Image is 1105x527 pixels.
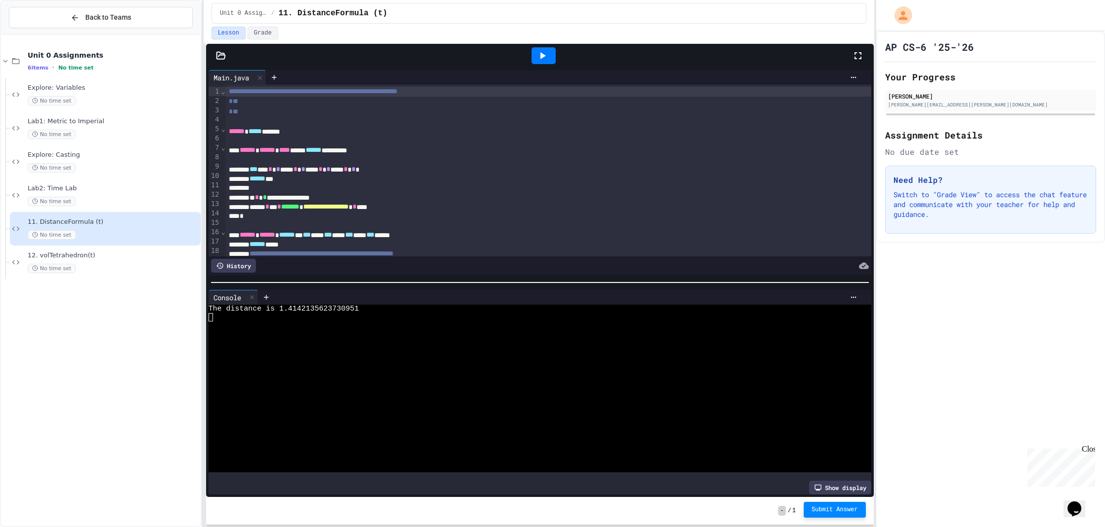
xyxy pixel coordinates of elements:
[28,130,76,139] span: No time set
[209,143,221,152] div: 7
[885,70,1096,84] h2: Your Progress
[221,228,226,236] span: Fold line
[28,251,199,260] span: 12. volTetrahedron(t)
[28,51,199,60] span: Unit 0 Assignments
[209,115,221,124] div: 4
[209,237,221,246] div: 17
[212,27,246,39] button: Lesson
[209,96,221,105] div: 2
[85,12,131,23] span: Back to Teams
[809,481,871,494] div: Show display
[28,218,199,226] span: 11. DistanceFormula (t)
[1064,488,1095,517] iframe: chat widget
[1023,445,1095,487] iframe: chat widget
[209,124,221,134] div: 5
[279,7,388,19] span: 11. DistanceFormula (t)
[209,180,221,190] div: 11
[221,87,226,95] span: Fold line
[778,506,785,516] span: -
[209,190,221,199] div: 12
[28,65,48,71] span: 6 items
[804,502,866,518] button: Submit Answer
[28,184,199,193] span: Lab2: Time Lab
[209,227,221,237] div: 16
[884,4,915,27] div: My Account
[209,87,221,96] div: 1
[209,199,221,209] div: 13
[271,9,275,17] span: /
[792,507,796,515] span: 1
[788,507,791,515] span: /
[209,292,246,303] div: Console
[888,101,1093,108] div: [PERSON_NAME][EMAIL_ADDRESS][PERSON_NAME][DOMAIN_NAME]
[28,151,199,159] span: Explore: Casting
[248,27,278,39] button: Grade
[893,190,1088,219] p: Switch to "Grade View" to access the chat feature and communicate with your teacher for help and ...
[893,174,1088,186] h3: Need Help?
[220,9,267,17] span: Unit 0 Assignments
[9,7,193,28] button: Back to Teams
[812,506,858,514] span: Submit Answer
[209,134,221,143] div: 6
[28,230,76,240] span: No time set
[28,163,76,173] span: No time set
[888,92,1093,101] div: [PERSON_NAME]
[209,152,221,162] div: 8
[28,197,76,206] span: No time set
[209,70,266,85] div: Main.java
[209,162,221,171] div: 9
[209,105,221,115] div: 3
[211,259,256,273] div: History
[221,143,226,151] span: Fold line
[58,65,94,71] span: No time set
[209,218,221,227] div: 15
[52,64,54,71] span: •
[209,255,221,265] div: 19
[885,40,974,54] h1: AP CS-6 '25-'26
[28,96,76,105] span: No time set
[28,264,76,273] span: No time set
[28,117,199,126] span: Lab1: Metric to Imperial
[209,290,258,305] div: Console
[4,4,68,63] div: Chat with us now!Close
[209,209,221,218] div: 14
[209,246,221,255] div: 18
[209,305,359,313] span: The distance is 1.4142135623730951
[209,171,221,180] div: 10
[221,125,226,133] span: Fold line
[209,72,254,83] div: Main.java
[28,84,199,92] span: Explore: Variables
[885,128,1096,142] h2: Assignment Details
[885,146,1096,158] div: No due date set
